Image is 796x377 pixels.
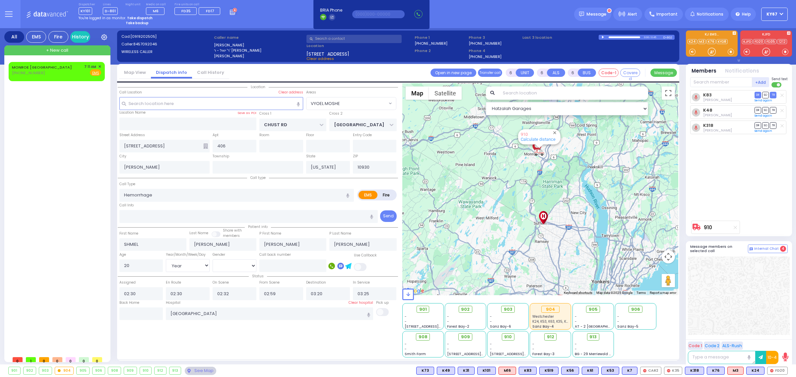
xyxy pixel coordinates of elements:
[119,231,138,236] label: First Name
[306,90,316,95] label: Areas
[490,324,511,329] span: Sanz Bay-6
[119,133,145,138] label: Street Address
[306,280,326,285] label: Destination
[692,67,716,75] button: Members
[643,369,646,372] img: red-radio-icon.svg
[755,122,761,129] span: DR
[214,35,304,40] label: Caller name
[762,92,769,98] span: SO
[39,357,49,362] span: 0
[589,306,598,313] span: 905
[686,33,738,37] label: KJ EMS...
[469,41,501,46] label: [PHONE_NUMBER]
[640,367,661,375] div: CAR2
[416,367,434,375] div: K73
[622,367,637,375] div: K7
[429,86,462,100] button: Show satellite imagery
[599,69,619,77] button: Code-1
[742,11,751,17] span: Help
[103,7,118,15] span: D-801
[582,367,599,375] div: K61
[133,41,157,47] span: 8457092046
[119,182,135,187] label: Call Type
[725,67,759,75] button: Notifications
[532,342,534,347] span: -
[469,48,520,54] span: Phone 4
[320,7,342,13] span: BRIA Phone
[755,98,772,102] a: Send again
[490,347,492,351] span: -
[663,35,675,40] div: D-802
[415,35,466,40] span: Phone 1
[447,351,510,356] span: [STREET_ADDRESS][PERSON_NAME]
[698,39,706,44] a: M3
[498,86,648,100] input: Search location
[245,224,271,229] span: Patient info
[24,367,36,374] div: 902
[662,86,675,100] button: Toggle fullscreen view
[532,351,555,356] span: Forest Bay-3
[688,39,697,44] a: K24
[721,342,743,350] button: ALS-Rush
[130,34,157,39] span: [0919202505]
[12,65,72,70] a: MONROE [GEOGRAPHIC_DATA]
[707,367,725,375] div: K76
[79,7,92,15] span: KY101
[415,41,447,46] label: [PHONE_NUMBER]
[539,367,559,375] div: BLS
[532,324,554,329] span: Sanz Bay-4
[586,11,606,18] span: Message
[119,154,126,159] label: City
[349,300,373,305] label: Clear hospital
[447,319,449,324] span: -
[651,33,657,41] div: 0:45
[92,71,99,76] u: EMS
[46,47,68,54] span: + New call
[685,367,704,375] div: BLS
[119,90,142,95] label: Call Location
[359,191,378,199] label: EMS
[405,319,407,324] span: -
[447,314,449,319] span: -
[206,8,214,14] span: FD17
[754,246,779,251] span: Internal Chat
[690,77,752,87] input: Search member
[753,39,764,44] a: FD20
[77,367,89,374] div: 905
[521,132,528,137] a: 910
[146,3,167,7] label: Medic on call
[478,69,502,77] button: Transfer call
[519,367,537,375] div: K83
[703,123,713,128] a: K318
[353,133,372,138] label: Entry Code
[306,43,412,49] label: Location
[703,108,712,113] a: K48
[538,211,549,224] div: Good Samaritan Hospital
[662,250,675,263] button: Map camera controls
[79,3,95,7] label: Dispatcher
[620,69,640,77] button: Covered
[181,8,191,14] span: FD35
[404,287,426,295] a: Open this area in Google Maps (opens a new window)
[92,357,102,362] span: 0
[405,351,426,356] span: Smith Farm
[532,314,554,319] span: Westchester
[552,130,558,136] button: Close
[26,31,46,43] div: EMS
[601,367,619,375] div: BLS
[223,228,242,233] small: Share with
[151,69,192,76] a: Dispatch info
[119,203,134,208] label: Call Info
[140,367,152,374] div: 910
[405,342,407,347] span: -
[259,280,280,285] label: From Scene
[740,33,792,37] label: KJFD
[259,231,281,236] label: P First Name
[662,274,675,287] button: Drag Pegman onto the map to open Street View
[685,367,704,375] div: K318
[727,367,744,375] div: M3
[70,31,90,43] a: History
[119,300,139,305] label: Back Home
[169,367,181,374] div: 913
[405,314,407,319] span: -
